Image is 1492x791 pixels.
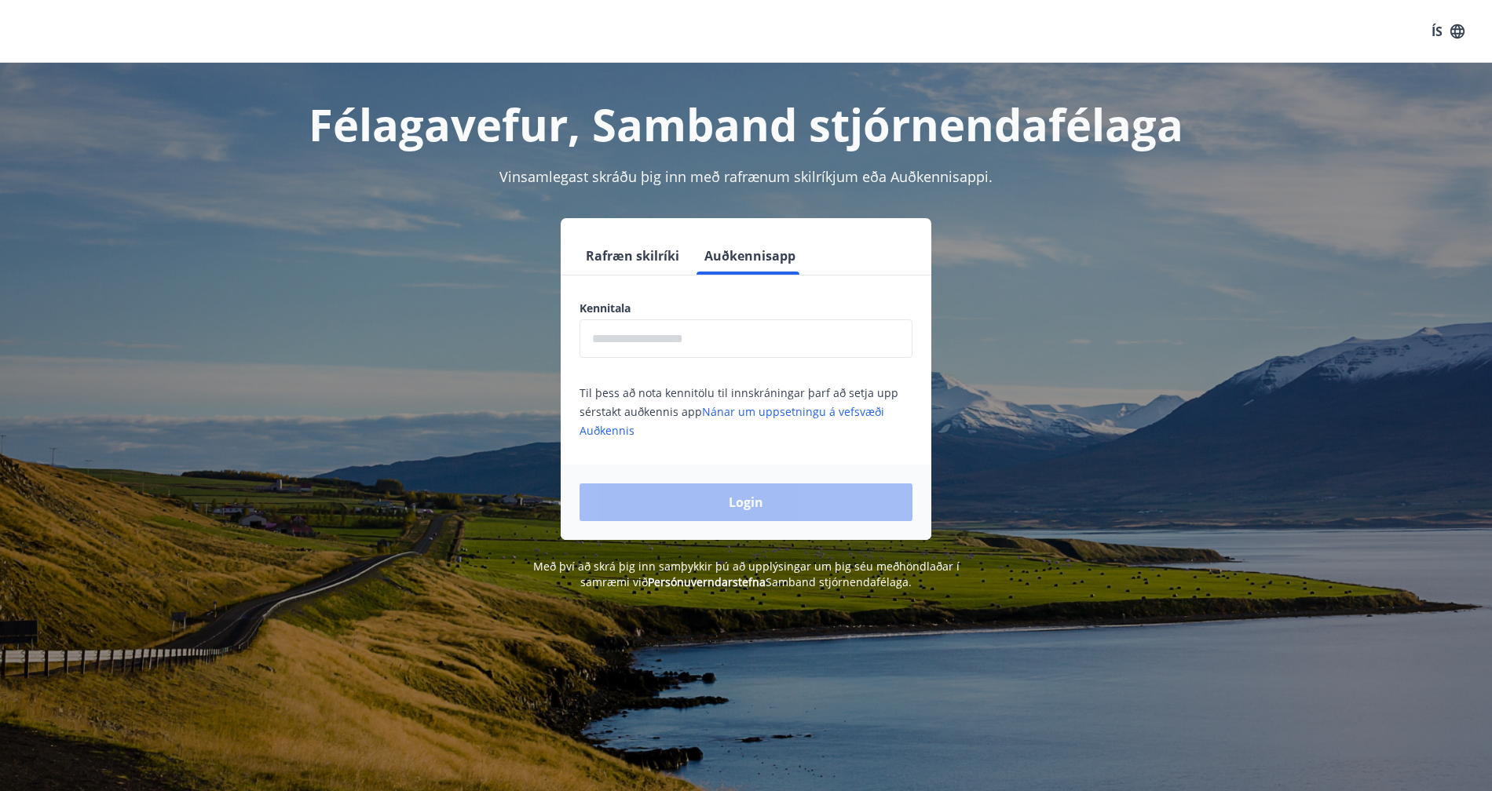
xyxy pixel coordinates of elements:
[499,167,993,186] span: Vinsamlegast skráðu þig inn með rafrænum skilríkjum eða Auðkennisappi.
[580,301,912,316] label: Kennitala
[580,385,898,438] span: Til þess að nota kennitölu til innskráningar þarf að setja upp sérstakt auðkennis app
[1423,17,1473,46] button: ÍS
[580,404,884,438] a: Nánar um uppsetningu á vefsvæði Auðkennis
[580,237,686,275] button: Rafræn skilríki
[533,559,960,589] span: Með því að skrá þig inn samþykkir þú að upplýsingar um þig séu meðhöndlaðar í samræmi við Samband...
[648,574,766,589] a: Persónuverndarstefna
[698,237,802,275] button: Auðkennisapp
[199,94,1293,154] h1: Félagavefur, Samband stjórnendafélaga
